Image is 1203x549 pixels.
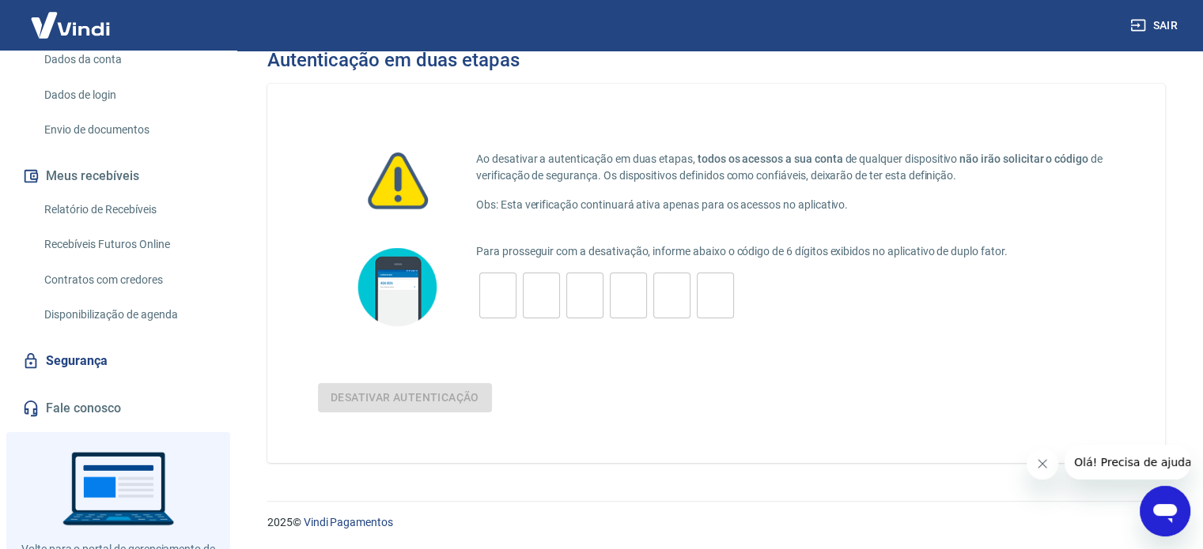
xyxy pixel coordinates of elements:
[38,114,218,146] a: Envio de documentos
[38,264,218,296] a: Contratos com credores
[19,391,218,426] a: Fale conosco
[19,1,122,49] img: Vindi
[304,516,393,528] a: Vindi Pagamentos
[1140,486,1190,536] iframe: Botão para abrir a janela de mensagens
[350,134,445,229] img: Ao desativar a autenticação em duas etapas, todos os acessos a sua conta de qualquer dispositivo ...
[38,79,218,111] a: Dados de login
[38,299,218,331] a: Disponibilização de agenda
[19,159,218,194] button: Meus recebíveis
[1027,448,1058,479] iframe: Fechar mensagem
[19,344,218,378] a: Segurança
[476,243,1114,260] p: Para prosseguir com a desativação, informe abaixo o código de 6 dígitos exibidos no aplicativo de...
[38,43,218,76] a: Dados da conta
[698,152,843,165] span: todos os acessos a sua conta
[959,152,1088,165] span: não irão solicitar o código
[476,151,1114,184] p: Ao desativar a autenticação em duas etapas, de qualquer dispositivo de verificação de segurança. ...
[1065,445,1190,479] iframe: Mensagem da empresa
[9,11,133,24] span: Olá! Precisa de ajuda?
[267,514,1165,531] p: 2025 ©
[38,228,218,261] a: Recebíveis Futuros Online
[476,197,1114,213] p: Obs: Esta verificação continuará ativa apenas para os acessos no aplicativo.
[350,242,445,333] img: A ativação da autenticação em duas etapas no portal Vindi NÃO ATIVA este recurso de segurança par...
[38,194,218,226] a: Relatório de Recebíveis
[1127,11,1184,40] button: Sair
[267,49,519,71] h3: Autenticação em duas etapas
